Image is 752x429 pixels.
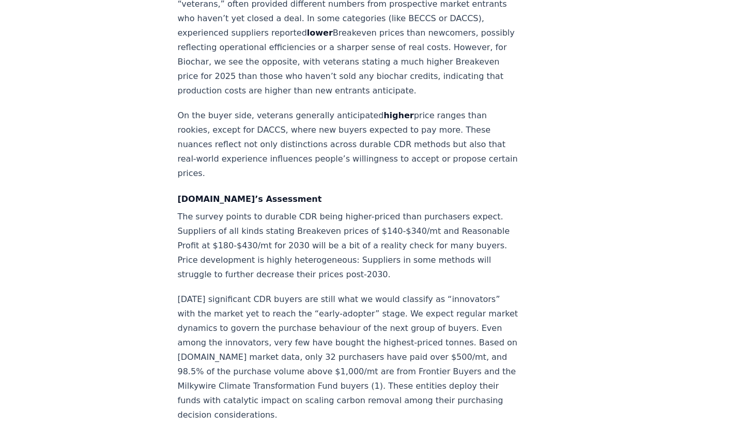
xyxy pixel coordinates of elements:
[178,292,520,422] p: [DATE] significant CDR buyers are still what we would classify as “innovators” with the market ye...
[307,28,333,38] strong: lower
[178,108,520,181] p: On the buyer side, veterans generally anticipated price ranges than rookies, except for DACCS, wh...
[383,110,413,120] strong: higher
[178,210,520,282] p: The survey points to durable CDR being higher-priced than purchasers expect. Suppliers of all kin...
[178,194,322,204] strong: [DOMAIN_NAME]’s Assessment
